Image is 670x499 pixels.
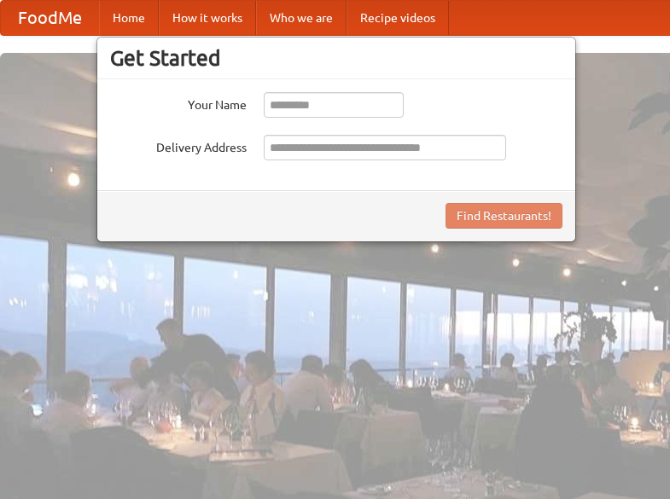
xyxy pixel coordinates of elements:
[99,1,159,35] a: Home
[110,135,247,156] label: Delivery Address
[110,45,562,71] h3: Get Started
[256,1,347,35] a: Who we are
[446,203,562,229] button: Find Restaurants!
[347,1,449,35] a: Recipe videos
[159,1,256,35] a: How it works
[1,1,99,35] a: FoodMe
[110,92,247,113] label: Your Name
